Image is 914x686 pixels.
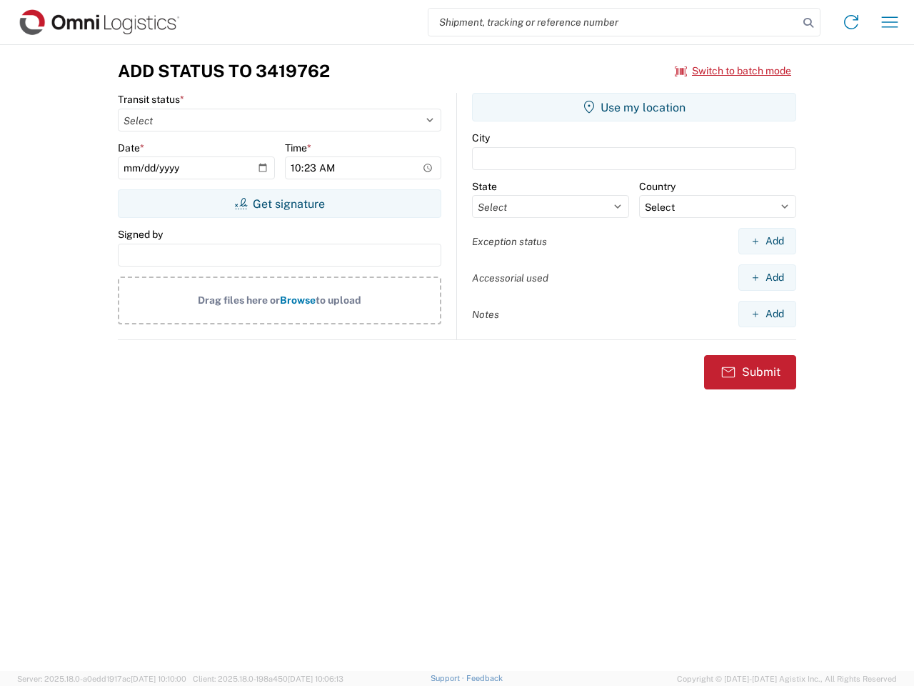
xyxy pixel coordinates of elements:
[704,355,796,389] button: Submit
[738,301,796,327] button: Add
[288,675,343,683] span: [DATE] 10:06:13
[118,189,441,218] button: Get signature
[118,93,184,106] label: Transit status
[466,674,503,682] a: Feedback
[118,228,163,241] label: Signed by
[472,235,547,248] label: Exception status
[472,272,548,284] label: Accessorial used
[677,672,897,685] span: Copyright © [DATE]-[DATE] Agistix Inc., All Rights Reserved
[428,9,798,36] input: Shipment, tracking or reference number
[472,308,499,321] label: Notes
[193,675,343,683] span: Client: 2025.18.0-198a450
[675,59,791,83] button: Switch to batch mode
[131,675,186,683] span: [DATE] 10:10:00
[198,294,280,306] span: Drag files here or
[118,61,330,81] h3: Add Status to 3419762
[316,294,361,306] span: to upload
[738,264,796,291] button: Add
[472,93,796,121] button: Use my location
[738,228,796,254] button: Add
[431,674,466,682] a: Support
[280,294,316,306] span: Browse
[118,141,144,154] label: Date
[285,141,311,154] label: Time
[472,180,497,193] label: State
[472,131,490,144] label: City
[17,675,186,683] span: Server: 2025.18.0-a0edd1917ac
[639,180,676,193] label: Country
